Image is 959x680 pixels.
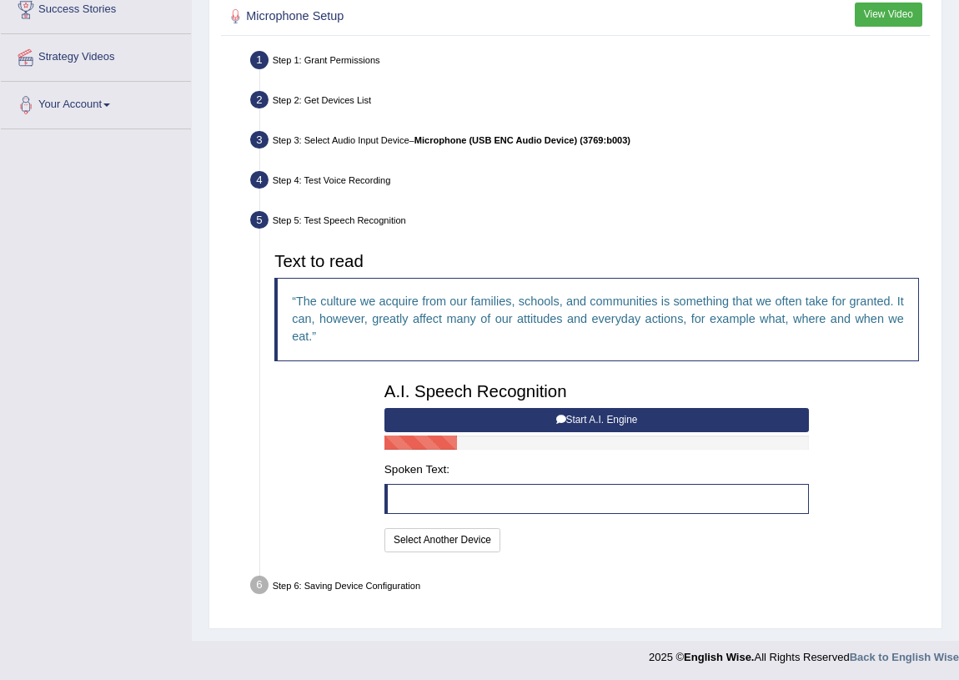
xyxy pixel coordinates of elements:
span: – [409,135,630,145]
q: The culture we acquire from our families, schools, and communities is something that we often tak... [292,295,904,344]
div: Step 2: Get Devices List [244,87,936,118]
a: Strategy Videos [1,34,191,76]
button: View Video [855,3,922,27]
div: Step 4: Test Voice Recording [244,167,936,198]
div: Step 3: Select Audio Input Device [244,127,936,158]
a: Your Account [1,82,191,123]
h3: A.I. Speech Recognition [384,382,809,400]
b: Microphone (USB ENC Audio Device) (3769:b003) [414,135,630,145]
div: Step 6: Saving Device Configuration [244,572,936,602]
div: Step 1: Grant Permissions [244,47,936,78]
h4: Spoken Text: [384,464,809,476]
h2: Microphone Setup [225,6,660,28]
div: 2025 © All Rights Reserved [649,641,959,665]
strong: English Wise. [684,651,754,663]
button: Start A.I. Engine [384,408,809,432]
button: Select Another Device [384,528,500,552]
div: Step 5: Test Speech Recognition [244,207,936,238]
a: Back to English Wise [850,651,959,663]
h3: Text to read [274,252,919,270]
